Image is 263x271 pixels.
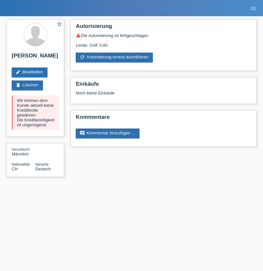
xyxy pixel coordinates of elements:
div: Wir können dem Kunde aktuell keine Kreditlimite gewähren. Die Kreditwürdigkeit ist ungenügend. [12,95,59,130]
a: commentKommentar hinzufügen ... [76,129,139,138]
h2: Autorisierung [76,23,251,33]
a: editBearbeiten [12,68,47,77]
h2: [PERSON_NAME] [12,53,59,62]
i: refresh [80,55,85,60]
i: delete [16,82,21,88]
div: Männlich [12,147,35,156]
span: Geschlecht [12,147,30,151]
h2: Einkäufe [76,81,251,91]
i: warning [76,33,81,38]
a: star_border [57,21,62,28]
i: comment [80,130,85,136]
a: menu [247,6,260,10]
a: refreshAutorisierung erneut durchführen [76,53,153,62]
h2: Kommentare [76,114,251,124]
a: deleteLöschen [12,80,43,90]
i: star_border [57,21,62,27]
div: Die Autorisierung ist fehlgeschlagen. [76,33,251,38]
span: Nationalität [12,162,30,166]
span: Schweiz [12,166,18,171]
div: Noch keine Einkäufe [76,91,251,100]
i: menu [250,5,256,12]
span: Sprache [35,162,49,166]
span: Deutsch [35,166,51,171]
i: edit [16,69,21,75]
div: Limite: CHF 0.00 [76,38,251,48]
